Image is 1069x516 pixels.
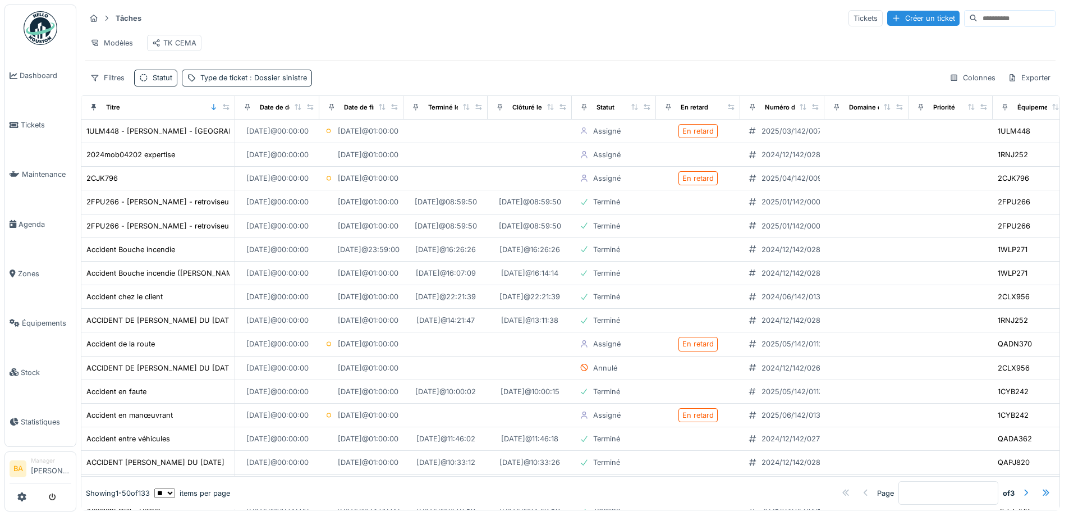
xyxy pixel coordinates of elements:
[338,433,398,444] div: [DATE] @ 01:00:00
[998,221,1030,231] div: 2FPU266
[416,268,476,278] div: [DATE] @ 16:07:09
[998,433,1032,444] div: QADA362
[998,291,1030,302] div: 2CLX956
[246,363,309,373] div: [DATE] @ 00:00:00
[86,488,150,499] div: Showing 1 - 50 of 133
[5,150,76,199] a: Maintenance
[338,386,398,397] div: [DATE] @ 01:00:00
[200,72,307,83] div: Type de ticket
[761,221,829,231] div: 2025/01/142/00049
[593,221,620,231] div: Terminé
[765,103,818,112] div: Numéro de ticket
[593,315,620,326] div: Terminé
[998,457,1030,468] div: QAPJ820
[501,433,558,444] div: [DATE] @ 11:46:18
[416,457,475,468] div: [DATE] @ 10:33:12
[86,291,163,302] div: Accident chez le client
[85,70,130,86] div: Filtres
[761,197,829,207] div: 2025/01/142/00049
[86,268,243,278] div: Accident Bouche incendie ([PERSON_NAME])
[86,173,118,184] div: 2CJK796
[111,13,146,24] strong: Tâches
[246,268,309,278] div: [DATE] @ 00:00:00
[338,221,398,231] div: [DATE] @ 01:00:00
[86,339,155,349] div: Accident de la route
[593,268,620,278] div: Terminé
[501,268,558,278] div: [DATE] @ 16:14:14
[849,103,912,112] div: Domaine d'expertise
[761,268,829,278] div: 2024/12/142/02820
[86,221,265,231] div: 2FPU266 - [PERSON_NAME] - retroviseur Bruxelles
[593,244,620,255] div: Terminé
[86,315,305,326] div: ACCIDENT DE [PERSON_NAME] DU [DATE] 1RNJ252+QAPJ820
[512,103,542,112] div: Clôturé le
[593,339,621,349] div: Assigné
[593,410,621,421] div: Assigné
[1003,70,1056,86] div: Exporter
[593,197,620,207] div: Terminé
[20,70,71,81] span: Dashboard
[593,149,621,160] div: Assigné
[86,386,146,397] div: Accident en faute
[246,457,309,468] div: [DATE] @ 00:00:00
[260,103,331,112] div: Date de début planifiée
[338,268,398,278] div: [DATE] @ 01:00:00
[246,410,309,421] div: [DATE] @ 00:00:00
[31,456,71,465] div: Manager
[428,103,460,112] div: Terminé le
[761,173,831,184] div: 2025/04/142/00992
[85,35,138,51] div: Modèles
[416,315,475,326] div: [DATE] @ 14:21:47
[152,38,196,48] div: TK CEMA
[154,488,230,499] div: items per page
[344,103,405,112] div: Date de fin planifiée
[499,457,560,468] div: [DATE] @ 10:33:26
[86,433,170,444] div: Accident entre véhicules
[998,268,1027,278] div: 1WLP271
[246,291,309,302] div: [DATE] @ 00:00:00
[761,244,829,255] div: 2024/12/142/02820
[246,221,309,231] div: [DATE] @ 00:00:00
[761,339,828,349] div: 2025/05/142/01123
[761,291,829,302] div: 2024/06/142/01326
[246,244,309,255] div: [DATE] @ 00:00:00
[10,456,71,483] a: BA Manager[PERSON_NAME]
[338,457,398,468] div: [DATE] @ 01:00:00
[21,367,71,378] span: Stock
[998,315,1028,326] div: 1RNJ252
[499,221,561,231] div: [DATE] @ 08:59:50
[246,339,309,349] div: [DATE] @ 00:00:00
[998,197,1030,207] div: 2FPU266
[21,417,71,427] span: Statistiques
[246,433,309,444] div: [DATE] @ 00:00:00
[22,169,71,180] span: Maintenance
[246,149,309,160] div: [DATE] @ 00:00:00
[593,433,620,444] div: Terminé
[415,197,477,207] div: [DATE] @ 08:59:50
[944,70,1001,86] div: Colonnes
[761,457,828,468] div: 2024/12/142/02821
[18,268,71,279] span: Zones
[338,173,398,184] div: [DATE] @ 01:00:00
[761,149,828,160] div: 2024/12/142/02814
[5,101,76,150] a: Tickets
[682,173,714,184] div: En retard
[761,410,829,421] div: 2025/06/142/01387
[597,103,614,112] div: Statut
[5,397,76,446] a: Statistiques
[338,410,398,421] div: [DATE] @ 01:00:00
[86,363,403,373] div: ACCIDENT DE [PERSON_NAME] DU [DATE] A [GEOGRAPHIC_DATA] - [GEOGRAPHIC_DATA]
[761,386,828,397] div: 2025/05/142/01135
[246,386,309,397] div: [DATE] @ 00:00:00
[682,410,714,421] div: En retard
[338,291,398,302] div: [DATE] @ 01:00:00
[998,126,1030,136] div: 1ULM448
[998,363,1030,373] div: 2CLX956
[415,244,476,255] div: [DATE] @ 16:26:26
[761,363,829,373] div: 2024/12/142/02662
[848,10,883,26] div: Tickets
[24,11,57,45] img: Badge_color-CXgf-gQk.svg
[5,298,76,348] a: Équipements
[153,72,172,83] div: Statut
[761,315,828,326] div: 2024/12/142/02814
